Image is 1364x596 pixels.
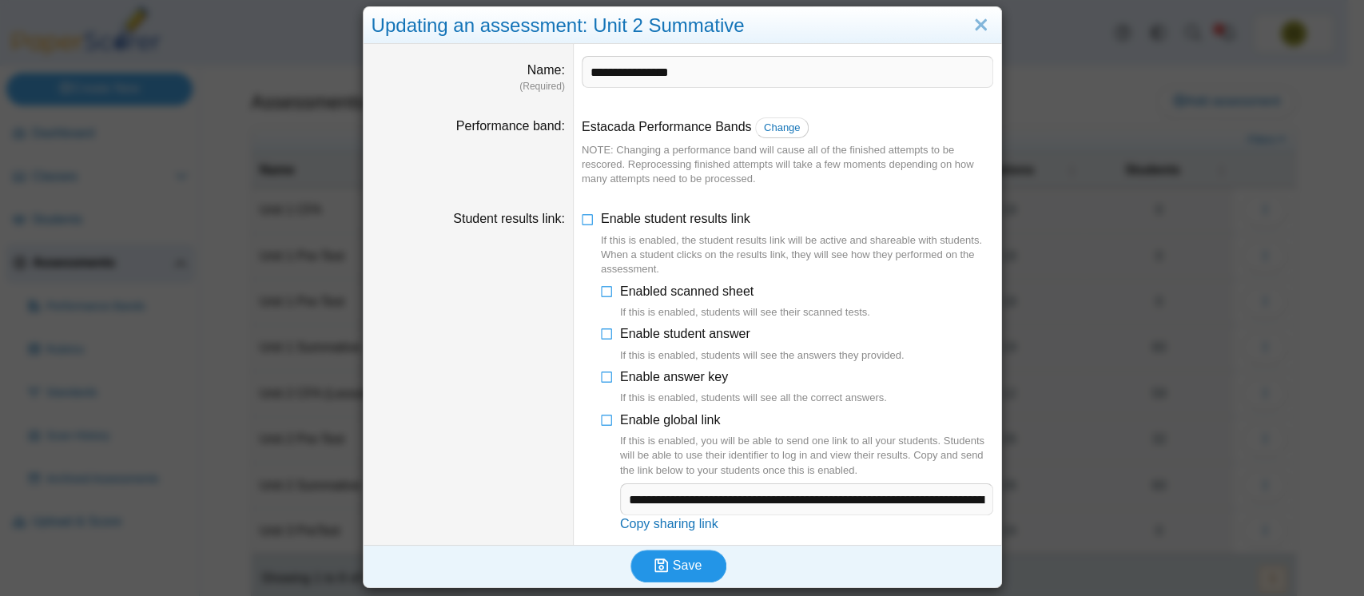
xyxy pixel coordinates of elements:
[755,117,809,138] a: Change
[764,121,801,133] span: Change
[620,434,993,478] div: If this is enabled, you will be able to send one link to all your students. Students will be able...
[527,63,565,77] label: Name
[620,370,887,406] span: Enable answer key
[601,233,993,277] div: If this is enabled, the student results link will be active and shareable with students. When a s...
[582,143,993,187] div: NOTE: Changing a performance band will cause all of the finished attempts to be rescored. Reproce...
[620,348,905,363] div: If this is enabled, students will see the answers they provided.
[620,327,905,363] span: Enable student answer
[968,12,993,39] a: Close
[456,119,565,133] label: Performance band
[620,517,718,530] a: Copy sharing link
[630,550,726,582] button: Save
[620,413,993,478] span: Enable global link
[673,558,702,572] span: Save
[582,120,752,133] span: Estacada Performance Bands
[372,80,565,93] dfn: (Required)
[620,391,887,405] div: If this is enabled, students will see all the correct answers.
[453,212,565,225] label: Student results link
[364,7,1001,45] div: Updating an assessment: Unit 2 Summative
[620,305,870,320] div: If this is enabled, students will see their scanned tests.
[620,284,870,320] span: Enabled scanned sheet
[601,212,993,276] span: Enable student results link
